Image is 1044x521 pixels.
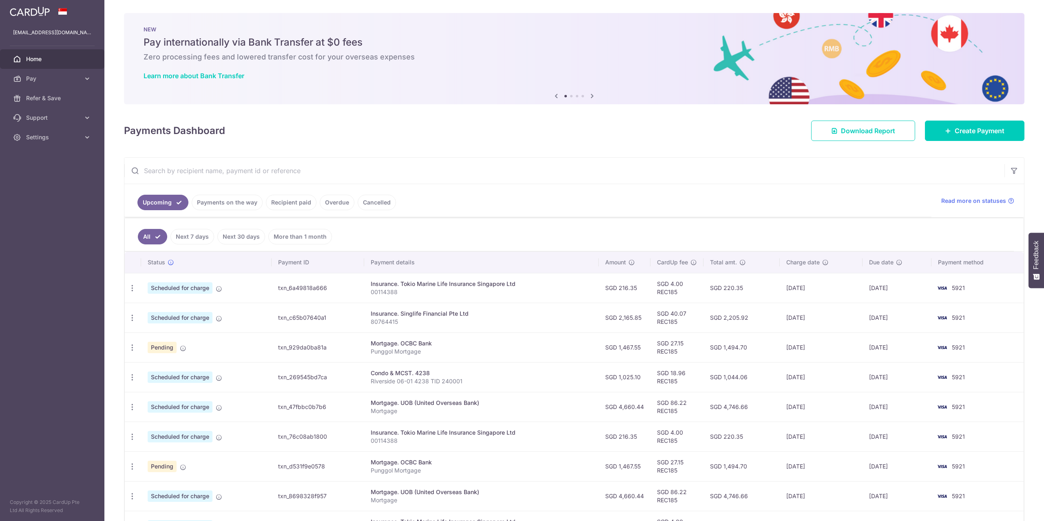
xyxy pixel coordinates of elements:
span: Due date [869,258,894,266]
img: CardUp [10,7,50,16]
a: Download Report [811,121,915,141]
span: Feedback [1033,241,1040,269]
img: Bank Card [934,462,950,471]
span: 5921 [952,463,965,470]
a: Create Payment [925,121,1024,141]
img: Bank Card [934,283,950,293]
a: More than 1 month [268,229,332,244]
td: SGD 1,494.70 [703,451,780,481]
th: Payment details [364,252,599,273]
td: SGD 86.22 REC185 [650,392,703,422]
td: [DATE] [863,362,931,392]
div: Insurance. Tokio Marine Life Insurance Singapore Ltd [371,429,592,437]
td: SGD 40.07 REC185 [650,303,703,332]
span: 5921 [952,433,965,440]
td: txn_47fbbc0b7b6 [272,392,364,422]
input: Search by recipient name, payment id or reference [124,158,1004,184]
span: Download Report [841,126,895,136]
a: Cancelled [358,195,396,210]
div: Mortgage. OCBC Bank [371,458,592,466]
a: Learn more about Bank Transfer [144,72,244,80]
button: Feedback - Show survey [1029,233,1044,288]
th: Payment method [931,252,1024,273]
span: Total amt. [710,258,737,266]
img: Bank Card [934,372,950,382]
td: SGD 216.35 [599,422,650,451]
h6: Zero processing fees and lowered transfer cost for your overseas expenses [144,52,1005,62]
p: 80764415 [371,318,592,326]
div: Mortgage. UOB (United Overseas Bank) [371,488,592,496]
a: Payments on the way [192,195,263,210]
span: 5921 [952,314,965,321]
span: 5921 [952,344,965,351]
span: Charge date [786,258,820,266]
td: SGD 4.00 REC185 [650,273,703,303]
a: Next 30 days [217,229,265,244]
td: [DATE] [863,422,931,451]
td: SGD 216.35 [599,273,650,303]
div: Insurance. Tokio Marine Life Insurance Singapore Ltd [371,280,592,288]
span: 5921 [952,374,965,380]
img: Bank Card [934,343,950,352]
td: SGD 27.15 REC185 [650,332,703,362]
a: All [138,229,167,244]
h4: Payments Dashboard [124,123,225,138]
td: txn_d531f9e0578 [272,451,364,481]
span: Support [26,114,80,122]
td: SGD 4,746.66 [703,481,780,511]
td: [DATE] [780,451,862,481]
td: txn_269545bd7ca [272,362,364,392]
td: SGD 220.35 [703,273,780,303]
td: [DATE] [863,481,931,511]
td: [DATE] [780,481,862,511]
span: Scheduled for charge [148,372,212,383]
span: 5921 [952,492,965,499]
td: SGD 220.35 [703,422,780,451]
span: Scheduled for charge [148,401,212,413]
p: Punggol Mortgage [371,466,592,475]
span: Status [148,258,165,266]
p: [EMAIL_ADDRESS][DOMAIN_NAME] [13,29,91,37]
td: SGD 2,165.85 [599,303,650,332]
td: [DATE] [780,303,862,332]
img: Bank Card [934,491,950,501]
img: Bank Card [934,402,950,412]
td: SGD 4,660.44 [599,481,650,511]
div: Insurance. Singlife Financial Pte Ltd [371,310,592,318]
span: Settings [26,133,80,141]
span: Scheduled for charge [148,312,212,323]
td: SGD 1,467.55 [599,332,650,362]
span: Refer & Save [26,94,80,102]
div: Mortgage. OCBC Bank [371,339,592,347]
span: Scheduled for charge [148,431,212,442]
span: Pending [148,461,177,472]
a: Recipient paid [266,195,316,210]
img: Bank Card [934,432,950,442]
span: Pay [26,75,80,83]
td: SGD 1,494.70 [703,332,780,362]
a: Read more on statuses [941,197,1014,205]
td: txn_929da0ba81a [272,332,364,362]
td: txn_c65b07640a1 [272,303,364,332]
td: [DATE] [863,332,931,362]
span: Create Payment [955,126,1004,136]
td: SGD 86.22 REC185 [650,481,703,511]
a: Next 7 days [170,229,214,244]
td: [DATE] [863,273,931,303]
span: Home [26,55,80,63]
th: Payment ID [272,252,364,273]
p: Punggol Mortgage [371,347,592,356]
h5: Pay internationally via Bank Transfer at $0 fees [144,36,1005,49]
p: Mortgage [371,496,592,504]
td: [DATE] [780,332,862,362]
td: SGD 1,044.06 [703,362,780,392]
td: SGD 4,660.44 [599,392,650,422]
td: SGD 4.00 REC185 [650,422,703,451]
td: SGD 2,205.92 [703,303,780,332]
span: Scheduled for charge [148,490,212,502]
p: Mortgage [371,407,592,415]
span: Pending [148,342,177,353]
td: SGD 27.15 REC185 [650,451,703,481]
td: [DATE] [863,303,931,332]
td: SGD 18.96 REC185 [650,362,703,392]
